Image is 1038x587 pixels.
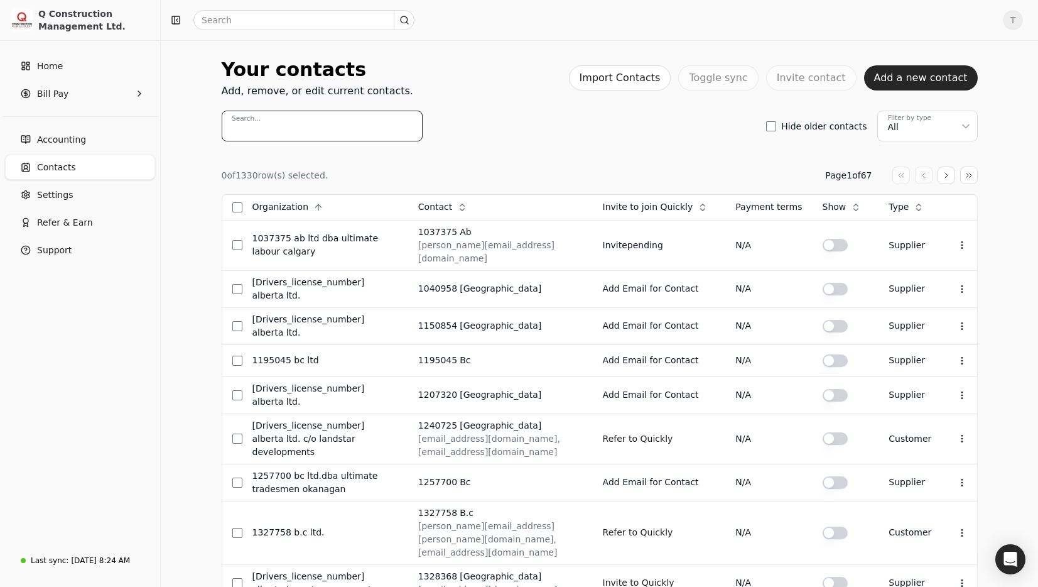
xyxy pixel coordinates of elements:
[31,555,68,566] div: Last sync:
[603,282,716,295] div: Add Email for Contact
[735,432,802,446] div: N/A
[418,282,457,295] div: 1040958
[889,282,931,295] div: Supplier
[37,189,73,202] span: Settings
[418,226,457,239] div: 1037375
[193,10,414,30] input: Search
[735,354,802,367] div: N/A
[460,388,541,402] div: [GEOGRAPHIC_DATA]
[460,419,541,432] div: [GEOGRAPHIC_DATA]
[825,169,872,182] div: Page 1 of 67
[5,210,155,235] button: Refer & Earn
[252,197,332,217] button: Organization
[460,354,470,367] div: BC
[889,319,931,332] div: Supplier
[232,284,242,294] button: Select row
[603,429,673,449] button: Refer to Quickly
[569,65,671,91] button: Import Contacts
[232,528,242,538] button: Select row
[37,60,63,73] span: Home
[37,161,76,174] span: Contacts
[252,382,398,409] div: [DRIVERS_LICENSE_NUMBER] Alberta Ltd.
[232,478,242,488] button: Select row
[5,549,155,572] a: Last sync:[DATE] 8:24 AM
[418,319,457,332] div: 1150854
[735,319,802,332] div: N/A
[735,526,802,539] div: N/A
[735,388,802,402] div: N/A
[735,282,802,295] div: N/A
[232,202,242,212] button: Select all
[603,200,693,214] span: Invite to join Quickly
[418,419,457,432] div: 1240725
[460,319,541,332] div: [GEOGRAPHIC_DATA]
[5,238,155,263] button: Support
[460,570,541,583] div: [GEOGRAPHIC_DATA]
[888,113,931,123] div: Filter by type
[735,476,802,489] div: N/A
[222,84,413,99] div: Add, remove, or edit current contacts.
[11,9,33,31] img: 3171ca1f-602b-4dfe-91f0-0ace091e1481.jpeg
[5,53,155,79] a: Home
[5,127,155,152] a: Accounting
[603,388,716,402] div: Add Email for Contact
[252,419,398,459] div: [DRIVERS_LICENSE_NUMBER] Alberta Ltd. c/o Landstar Developments
[5,81,155,106] button: Bill Pay
[418,507,457,520] div: 1327758
[37,216,93,229] span: Refer & Earn
[232,114,261,124] label: Search...
[418,200,452,214] span: Contact
[603,476,716,489] div: Add Email for Contact
[252,200,309,214] span: Organization
[232,390,242,400] button: Select row
[460,507,473,520] div: B.C
[252,526,398,539] div: 1327758 B.C Ltd.
[222,55,413,84] div: Your contacts
[995,544,1025,574] div: Open Intercom Messenger
[418,239,583,265] div: [PERSON_NAME][EMAIL_ADDRESS][DOMAIN_NAME]
[418,570,457,583] div: 1328368
[252,354,398,367] div: 1195045 BC LTD
[418,197,475,217] button: Contact
[71,555,130,566] div: [DATE] 8:24 AM
[252,469,398,496] div: 1257700 BC Ltd.dba Ultimate Tradesmen Okanagan
[735,200,802,214] div: Payment terms
[232,356,242,366] button: Select row
[418,354,457,367] div: 1195045
[889,197,931,217] button: Type
[603,523,673,543] button: Refer to Quickly
[418,476,457,489] div: 1257700
[418,432,583,459] div: [EMAIL_ADDRESS][DOMAIN_NAME],[EMAIL_ADDRESS][DOMAIN_NAME]
[781,122,867,131] label: Hide older contacts
[864,65,978,91] button: Add a new contact
[252,276,398,302] div: [DRIVERS_LICENSE_NUMBER] Alberta Ltd.
[460,476,470,489] div: BC
[232,321,242,331] button: Select row
[232,434,242,444] button: Select row
[1003,10,1023,30] button: T
[418,520,583,559] div: [PERSON_NAME][EMAIL_ADDRESS][PERSON_NAME][DOMAIN_NAME],[EMAIL_ADDRESS][DOMAIN_NAME]
[37,87,68,101] span: Bill Pay
[252,232,398,258] div: 1037375 AB Ltd dba Ultimate Labour Calgary
[232,240,242,250] button: Select row
[603,354,716,367] div: Add Email for Contact
[603,319,716,332] div: Add Email for Contact
[889,526,931,539] div: customer
[823,197,869,217] button: Show
[889,476,931,489] div: Supplier
[735,239,802,252] div: N/A
[460,226,471,239] div: AB
[889,354,931,367] div: Supplier
[603,197,716,217] button: Invite to join Quickly
[252,313,398,339] div: [DRIVERS_LICENSE_NUMBER] Alberta Ltd.
[5,182,155,207] a: Settings
[889,200,909,214] span: Type
[222,169,328,182] div: 0 of 1330 row(s) selected.
[460,282,541,295] div: [GEOGRAPHIC_DATA]
[37,244,72,257] span: Support
[418,388,457,402] div: 1207320
[5,155,155,180] a: Contacts
[603,239,716,252] div: Invite pending
[38,8,149,33] div: Q Construction Management Ltd.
